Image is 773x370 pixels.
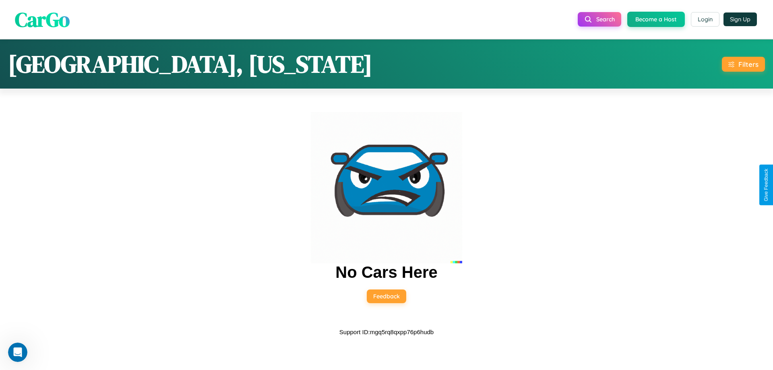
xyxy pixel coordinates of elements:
button: Filters [722,57,765,72]
button: Become a Host [627,12,685,27]
button: Search [578,12,621,27]
img: car [311,112,462,263]
button: Feedback [367,289,406,303]
iframe: Intercom live chat [8,343,27,362]
span: CarGo [15,5,70,33]
button: Sign Up [723,12,757,26]
div: Filters [738,60,759,68]
h1: [GEOGRAPHIC_DATA], [US_STATE] [8,48,372,81]
span: Search [596,16,615,23]
button: Login [691,12,719,27]
p: Support ID: mgq5rq8qxpp76p6hudb [339,327,434,337]
div: Give Feedback [763,169,769,201]
h2: No Cars Here [335,263,437,281]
